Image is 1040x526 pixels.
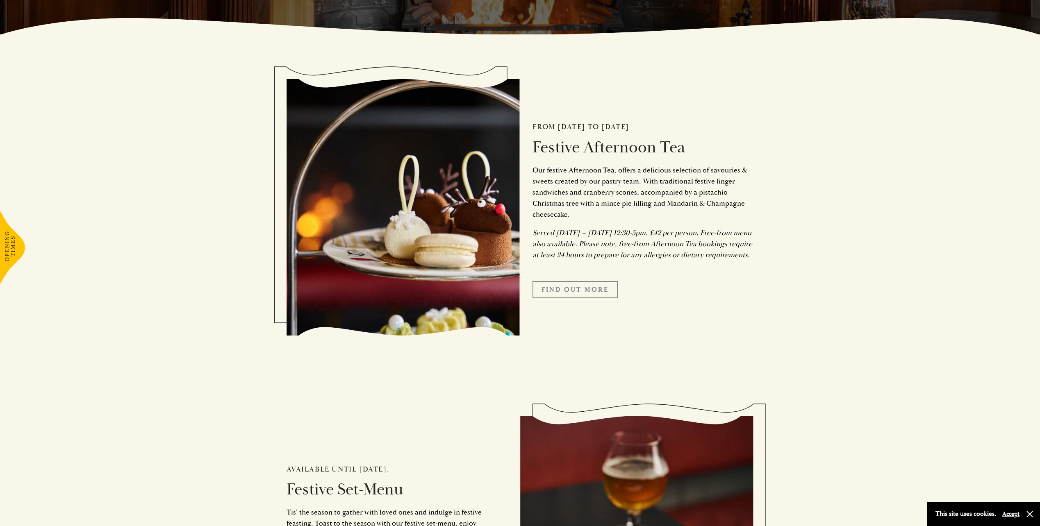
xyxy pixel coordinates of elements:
h2: Festive Afternoon Tea [533,138,754,157]
button: Accept [1002,510,1020,518]
h2: Available until [DATE]. [287,465,508,474]
h2: From [DATE] to [DATE] [533,122,754,131]
p: Our festive Afternoon Tea, offers a delicious selection of savouries & sweets created by our past... [533,165,754,220]
a: FIND OUT MORE [533,281,618,298]
p: This site uses cookies. [935,508,996,520]
button: Close and accept [1026,510,1034,518]
em: Served [DATE] – [DATE] 12:30-5pm. £42 per person. Free-from menu also available. Please note, fre... [533,228,752,260]
h2: Festive Set-Menu [287,480,508,499]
